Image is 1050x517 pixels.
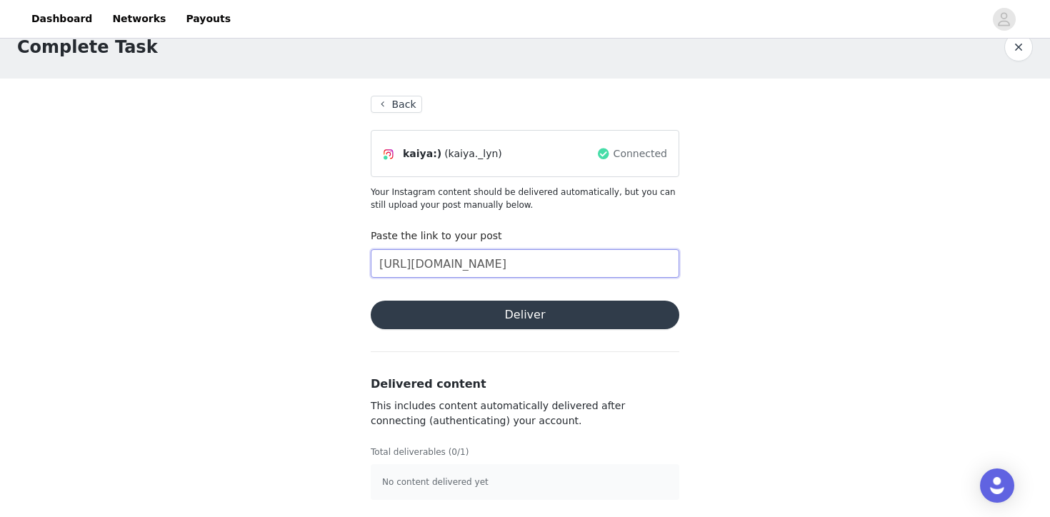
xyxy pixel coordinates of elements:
button: Deliver [371,301,679,329]
span: (kaiya._lyn) [444,146,502,161]
img: Instagram Icon [383,149,394,160]
p: Your Instagram content should be delivered automatically, but you can still upload your post manu... [371,186,679,211]
span: kaiya:) [403,146,441,161]
a: Dashboard [23,3,101,35]
label: Paste the link to your post [371,230,502,241]
a: Payouts [177,3,239,35]
p: No content delivered yet [382,476,668,488]
h1: Complete Task [17,34,158,60]
h3: Delivered content [371,376,679,393]
input: Paste the link to your content here [371,249,679,278]
button: Back [371,96,422,113]
span: This includes content automatically delivered after connecting (authenticating) your account. [371,400,625,426]
div: avatar [997,8,1011,31]
p: Total deliverables (0/1) [371,446,679,458]
a: Networks [104,3,174,35]
div: Open Intercom Messenger [980,468,1014,503]
span: Connected [614,146,667,161]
